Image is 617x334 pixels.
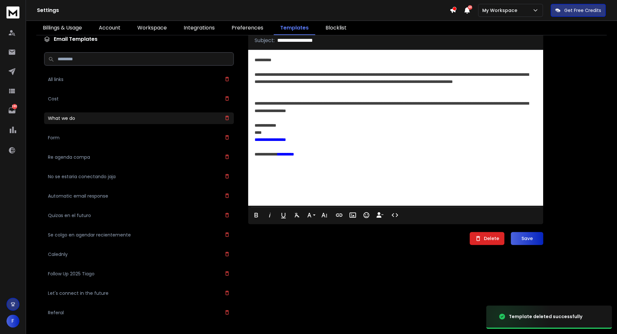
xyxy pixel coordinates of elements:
button: F [6,315,19,328]
button: Insert Image (Ctrl+P) [347,209,359,222]
button: Emoticons [360,209,372,222]
h3: Form [48,134,60,141]
h3: Re agenda compa [48,154,90,160]
h3: Let's connect in the future [48,290,109,296]
button: Bold (Ctrl+B) [250,209,262,222]
p: My Workspace [482,7,520,14]
button: Clear Formatting [291,209,303,222]
button: Save [511,232,543,245]
a: Workspace [131,21,173,35]
button: Code View [389,209,401,222]
button: Get Free Credits [551,4,606,17]
img: logo [6,6,19,18]
a: Integrations [177,21,221,35]
p: 380 [12,104,17,109]
a: Preferences [225,21,270,35]
button: Delete [470,232,504,245]
a: Billings & Usage [36,21,88,35]
button: Underline (Ctrl+U) [277,209,290,222]
p: Subject: [255,37,275,44]
h3: Calednly [48,251,68,258]
a: Blocklist [319,21,353,35]
h1: Email Templates [44,35,234,43]
a: 380 [6,104,18,117]
h3: What we do [48,115,75,121]
span: 50 [468,5,472,10]
h3: All links [48,76,63,83]
a: Templates [274,21,315,35]
h3: Automatic email response [48,193,108,199]
h3: Cost [48,96,59,102]
h3: No se estaria conectando jaja [48,173,116,180]
button: More Text [318,209,330,222]
h1: Settings [37,6,450,14]
button: Font Family [304,209,317,222]
div: Template deleted successfully [509,313,582,320]
p: Get Free Credits [564,7,601,14]
a: Account [92,21,127,35]
h3: Referal [48,309,64,316]
h3: Follow Up 2025 Tiago [48,271,95,277]
h3: Quizas en el futuro [48,212,91,219]
button: Insert Link (Ctrl+K) [333,209,345,222]
button: Insert Unsubscribe Link [374,209,386,222]
h3: Se colgo en agendar recientemente [48,232,131,238]
button: Italic (Ctrl+I) [264,209,276,222]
